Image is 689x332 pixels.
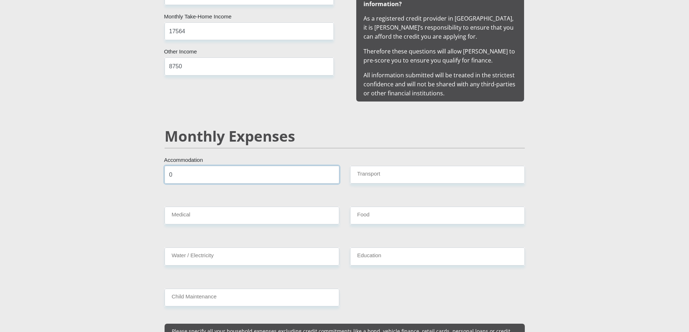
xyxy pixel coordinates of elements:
input: Other Income [165,57,334,75]
input: Monthly Take Home Income [165,22,334,40]
input: Expenses - Education [350,247,525,265]
input: Expenses - Water/Electricity [165,247,339,265]
input: Expenses - Child Maintenance [165,289,339,306]
input: Expenses - Medical [165,207,339,224]
h2: Monthly Expenses [165,128,525,145]
input: Expenses - Food [350,207,525,224]
input: Expenses - Transport [350,166,525,184]
input: Expenses - Accommodation [165,166,339,184]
